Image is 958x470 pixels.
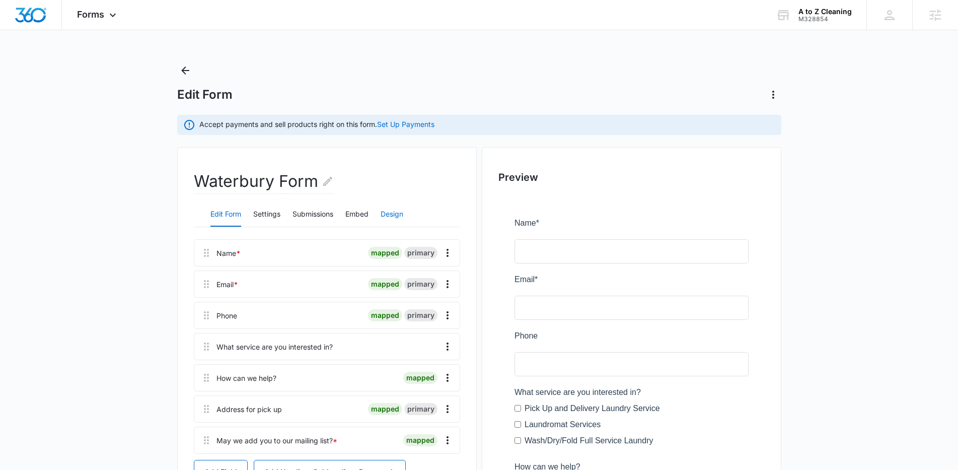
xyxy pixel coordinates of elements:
h2: Waterbury Form [194,169,334,194]
div: Email [216,279,238,290]
a: Set Up Payments [377,120,434,128]
p: Accept payments and sell products right on this form. [199,119,434,129]
button: Embed [345,203,369,227]
h1: Edit Form [177,87,233,102]
button: Edit Form Name [322,169,334,193]
div: mapped [368,403,402,415]
div: primary [404,309,437,321]
div: primary [404,403,437,415]
div: How can we help? [216,373,276,383]
div: mapped [368,278,402,290]
button: Submissions [292,203,333,227]
div: mapped [368,309,402,321]
div: account name [798,8,852,16]
button: Overflow Menu [439,276,456,292]
button: Overflow Menu [439,339,456,355]
h2: Preview [498,170,765,185]
div: Name [216,248,241,258]
div: mapped [368,247,402,259]
div: What service are you interested in? [216,342,333,352]
span: Forms [77,9,104,20]
button: Design [381,203,403,227]
button: Overflow Menu [439,370,456,386]
div: mapped [403,434,437,446]
label: Pick Up and Delivery Laundry Service [10,185,145,197]
button: Overflow Menu [439,307,456,323]
button: Actions [765,87,781,103]
button: Edit Form [210,203,241,227]
button: Overflow Menu [439,245,456,261]
button: Overflow Menu [439,401,456,417]
button: Settings [253,203,280,227]
label: Wash/Dry/Fold Full Service Laundry [10,218,139,230]
label: Laundromat Services [10,202,86,214]
div: May we add you to our mailing list? [216,435,337,446]
input: Country [125,426,235,450]
div: primary [404,278,437,290]
button: Overflow Menu [439,432,456,448]
input: State [125,396,235,420]
div: Phone [216,310,237,321]
div: Address for pick up [216,404,282,415]
button: Back [177,62,193,79]
div: mapped [403,372,437,384]
div: primary [404,247,437,259]
div: account id [798,16,852,23]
